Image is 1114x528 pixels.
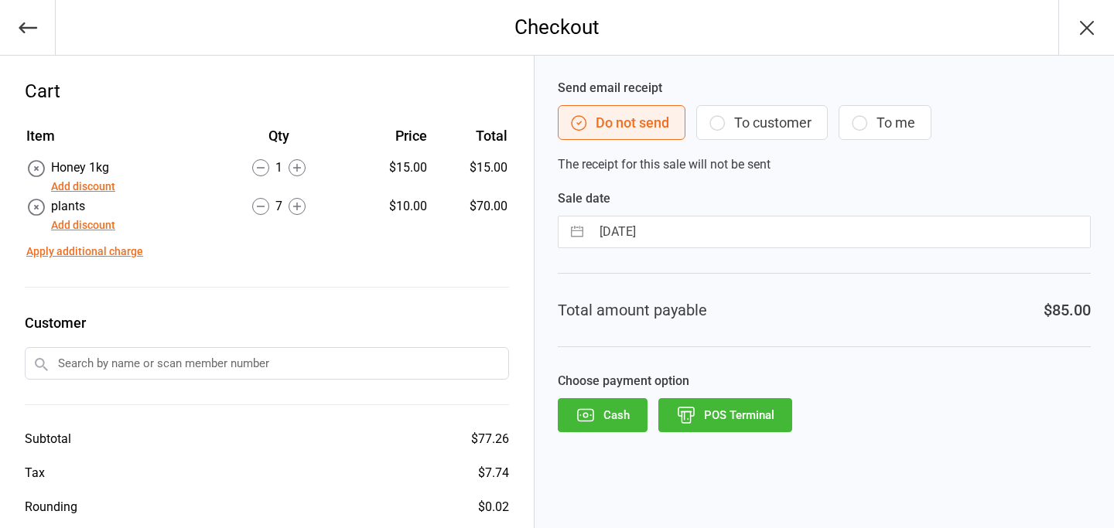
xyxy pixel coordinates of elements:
div: $85.00 [1044,298,1091,322]
button: Cash [558,398,648,432]
div: The receipt for this sale will not be sent [558,79,1091,174]
span: plants [51,199,85,213]
span: Honey 1kg [51,160,109,175]
label: Send email receipt [558,79,1091,97]
div: Rounding [25,498,77,516]
button: To me [839,105,931,140]
button: Do not send [558,105,685,140]
th: Qty [211,125,347,157]
div: Total amount payable [558,298,707,322]
input: Search by name or scan member number [25,347,509,380]
th: Total [433,125,507,157]
button: Apply additional charge [26,244,143,260]
div: Subtotal [25,430,71,448]
div: Tax [25,464,45,482]
button: To customer [696,105,828,140]
div: Cart [25,77,509,105]
button: POS Terminal [658,398,792,432]
div: 7 [211,197,347,216]
button: Add discount [51,217,115,233]
th: Item [26,125,210,157]
div: $10.00 [349,197,428,216]
label: Choose payment option [558,372,1091,390]
div: 1 [211,158,347,177]
div: Price [349,125,428,146]
label: Sale date [558,189,1091,208]
button: Add discount [51,179,115,195]
div: $77.26 [471,430,509,448]
label: Customer [25,312,509,333]
div: $0.02 [478,498,509,516]
td: $70.00 [433,197,507,234]
div: $7.74 [478,464,509,482]
td: $15.00 [433,158,507,196]
div: $15.00 [349,158,428,177]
